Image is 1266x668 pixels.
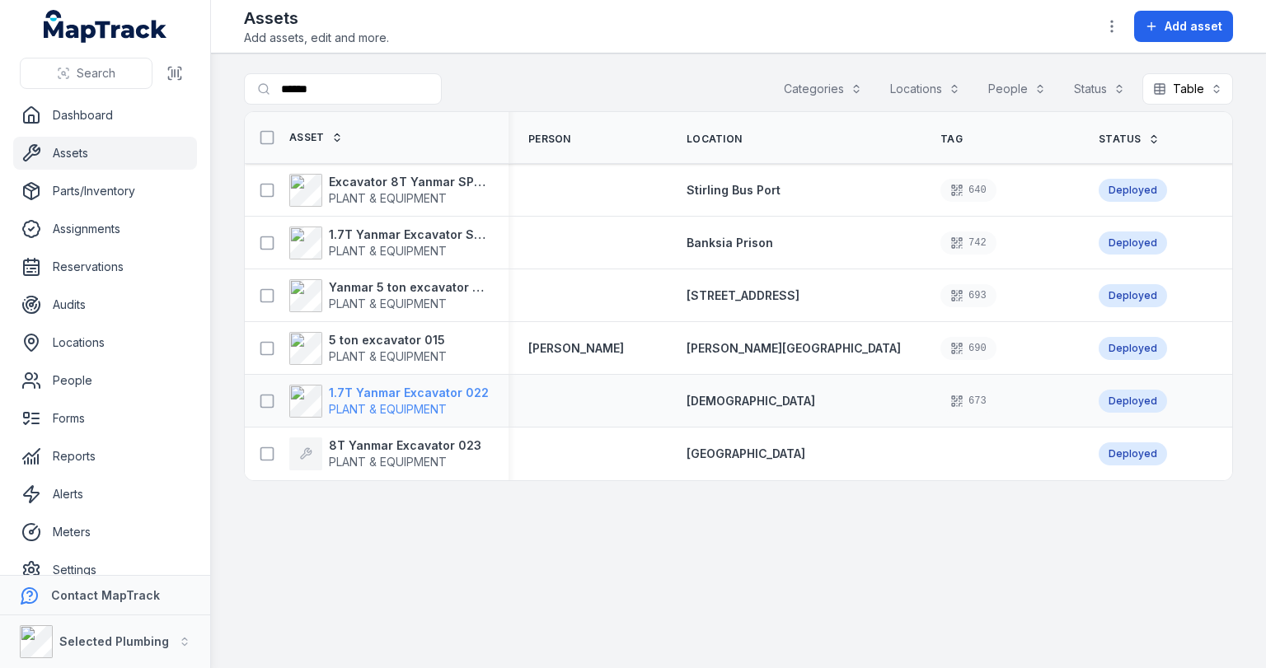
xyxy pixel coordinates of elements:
[244,30,389,46] span: Add assets, edit and more.
[940,179,996,202] div: 640
[687,287,799,304] a: [STREET_ADDRESS]
[44,10,167,43] a: MapTrack
[687,393,815,409] a: [DEMOGRAPHIC_DATA]
[13,99,197,132] a: Dashboard
[77,65,115,82] span: Search
[51,588,160,602] strong: Contact MapTrack
[289,174,489,207] a: Excavator 8T Yanmar SP025PLANT & EQUIPMENT
[1099,133,1160,146] a: Status
[20,58,152,89] button: Search
[329,349,447,363] span: PLANT & EQUIPMENT
[687,288,799,302] span: [STREET_ADDRESS]
[13,288,197,321] a: Audits
[528,133,571,146] span: Person
[329,402,447,416] span: PLANT & EQUIPMENT
[289,227,489,259] a: 1.7T Yanmar Excavator SP027PLANT & EQUIPMENT
[329,244,447,258] span: PLANT & EQUIPMENT
[687,446,805,460] span: [GEOGRAPHIC_DATA]
[13,402,197,435] a: Forms
[1063,73,1136,105] button: Status
[1099,231,1167,255] div: Deployed
[940,337,996,360] div: 690
[329,227,489,243] strong: 1.7T Yanmar Excavator SP027
[1134,11,1233,42] button: Add asset
[13,440,197,473] a: Reports
[687,133,742,146] span: Location
[687,394,815,408] span: [DEMOGRAPHIC_DATA]
[687,182,781,199] a: Stirling Bus Port
[329,191,447,205] span: PLANT & EQUIPMENT
[687,340,901,357] a: [PERSON_NAME][GEOGRAPHIC_DATA]
[13,516,197,549] a: Meters
[329,437,481,454] strong: 8T Yanmar Excavator 023
[687,236,773,250] span: Banksia Prison
[289,437,481,470] a: 8T Yanmar Excavator 023PLANT & EQUIPMENT
[289,279,489,312] a: Yanmar 5 ton excavator SP019PLANT & EQUIPMENT
[329,455,447,469] span: PLANT & EQUIPMENT
[528,340,624,357] a: [PERSON_NAME]
[289,332,447,365] a: 5 ton excavator 015PLANT & EQUIPMENT
[1099,133,1142,146] span: Status
[329,385,489,401] strong: 1.7T Yanmar Excavator 022
[289,385,489,418] a: 1.7T Yanmar Excavator 022PLANT & EQUIPMENT
[59,634,169,648] strong: Selected Plumbing
[329,332,447,348] strong: 5 ton excavator 015
[940,390,996,413] div: 673
[289,131,325,144] span: Asset
[1099,442,1167,465] div: Deployed
[1142,73,1233,105] button: Table
[13,478,197,511] a: Alerts
[1099,337,1167,360] div: Deployed
[687,341,901,355] span: [PERSON_NAME][GEOGRAPHIC_DATA]
[13,250,197,283] a: Reservations
[13,175,197,208] a: Parts/Inventory
[289,131,343,144] a: Asset
[940,231,996,255] div: 742
[329,174,489,190] strong: Excavator 8T Yanmar SP025
[13,364,197,397] a: People
[978,73,1057,105] button: People
[244,7,389,30] h2: Assets
[687,446,805,462] a: [GEOGRAPHIC_DATA]
[13,213,197,245] a: Assignments
[1099,179,1167,202] div: Deployed
[329,279,489,296] strong: Yanmar 5 ton excavator SP019
[13,137,197,170] a: Assets
[1099,390,1167,413] div: Deployed
[940,133,963,146] span: Tag
[329,297,447,311] span: PLANT & EQUIPMENT
[1099,284,1167,307] div: Deployed
[13,554,197,586] a: Settings
[687,235,773,251] a: Banksia Prison
[13,326,197,359] a: Locations
[940,284,996,307] div: 693
[1165,18,1222,35] span: Add asset
[687,183,781,197] span: Stirling Bus Port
